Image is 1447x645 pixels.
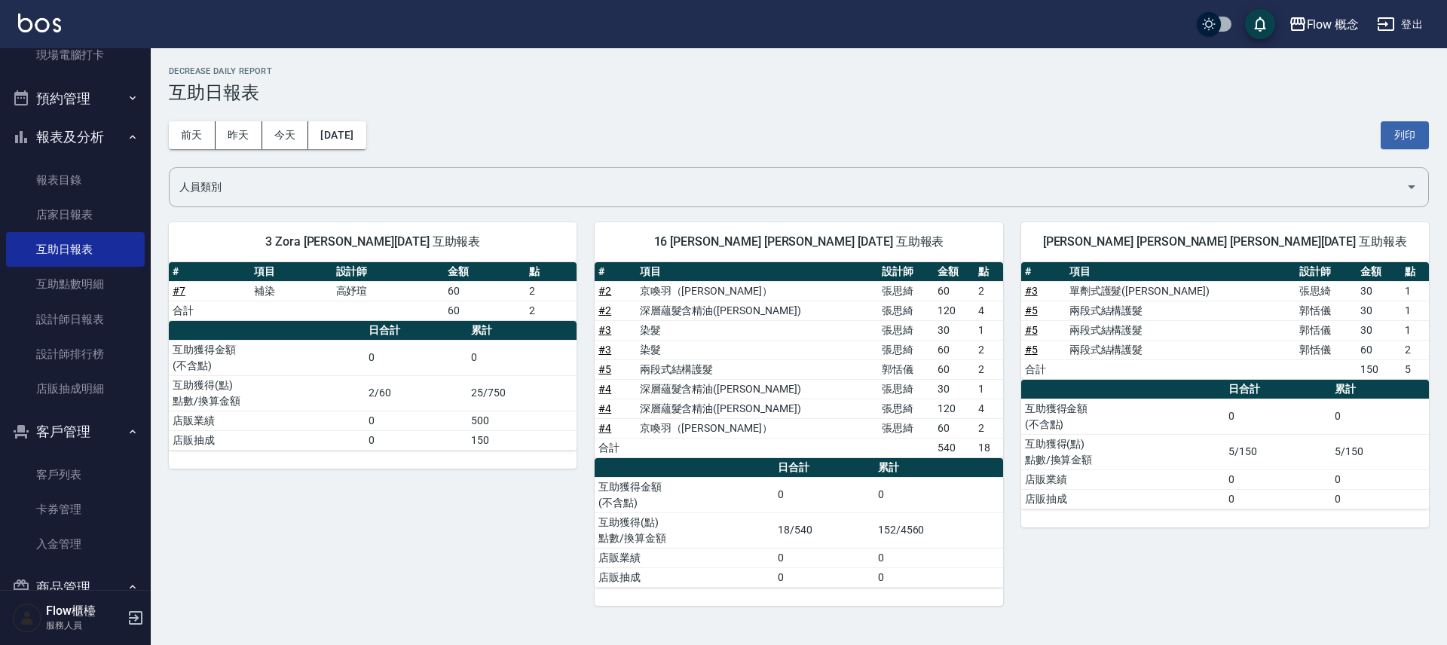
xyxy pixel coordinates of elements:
[6,568,145,607] button: 商品管理
[878,418,934,438] td: 張思綺
[1066,281,1296,301] td: 單劑式護髮([PERSON_NAME])
[1225,380,1331,399] th: 日合計
[934,359,974,379] td: 60
[636,262,878,282] th: 項目
[595,548,774,567] td: 店販業績
[974,379,1002,399] td: 1
[365,375,467,411] td: 2/60
[636,340,878,359] td: 染髮
[595,512,774,548] td: 互助獲得(點) 點數/換算金額
[6,38,145,72] a: 現場電腦打卡
[636,399,878,418] td: 深層蘊髮含精油([PERSON_NAME])
[1296,320,1357,340] td: 郭恬儀
[934,379,974,399] td: 30
[774,548,874,567] td: 0
[974,301,1002,320] td: 4
[878,320,934,340] td: 張思綺
[1066,301,1296,320] td: 兩段式結構護髮
[1021,380,1429,509] table: a dense table
[1401,281,1429,301] td: 1
[12,603,42,633] img: Person
[1401,262,1429,282] th: 點
[1021,262,1066,282] th: #
[934,281,974,301] td: 60
[874,567,1003,587] td: 0
[1401,359,1429,379] td: 5
[598,363,611,375] a: #5
[365,430,467,450] td: 0
[1021,262,1429,380] table: a dense table
[934,399,974,418] td: 120
[974,359,1002,379] td: 2
[365,321,467,341] th: 日合計
[934,418,974,438] td: 60
[1331,469,1429,489] td: 0
[1296,301,1357,320] td: 郭恬儀
[6,163,145,197] a: 報表目錄
[332,281,444,301] td: 高妤瑄
[6,457,145,492] a: 客戶列表
[1401,320,1429,340] td: 1
[598,422,611,434] a: #4
[169,121,216,149] button: 前天
[874,477,1003,512] td: 0
[636,301,878,320] td: 深層蘊髮含精油([PERSON_NAME])
[595,458,1002,588] table: a dense table
[169,411,365,430] td: 店販業績
[974,320,1002,340] td: 1
[169,262,577,321] table: a dense table
[467,430,577,450] td: 150
[444,281,525,301] td: 60
[169,321,577,451] table: a dense table
[598,344,611,356] a: #3
[1400,175,1424,199] button: Open
[1296,281,1357,301] td: 張思綺
[1025,285,1038,297] a: #3
[598,402,611,414] a: #4
[1381,121,1429,149] button: 列印
[467,321,577,341] th: 累計
[332,262,444,282] th: 設計師
[974,438,1002,457] td: 18
[598,285,611,297] a: #2
[1357,301,1401,320] td: 30
[934,340,974,359] td: 60
[878,379,934,399] td: 張思綺
[6,197,145,232] a: 店家日報表
[598,304,611,316] a: #2
[636,379,878,399] td: 深層蘊髮含精油([PERSON_NAME])
[934,438,974,457] td: 540
[1331,380,1429,399] th: 累計
[934,320,974,340] td: 30
[1066,340,1296,359] td: 兩段式結構護髮
[6,118,145,157] button: 報表及分析
[1401,340,1429,359] td: 2
[1357,262,1401,282] th: 金額
[934,262,974,282] th: 金額
[46,619,123,632] p: 服務人員
[1331,399,1429,434] td: 0
[636,418,878,438] td: 京喚羽（[PERSON_NAME]）
[6,527,145,561] a: 入金管理
[169,262,250,282] th: #
[169,301,250,320] td: 合計
[613,234,984,249] span: 16 [PERSON_NAME] [PERSON_NAME] [DATE] 互助報表
[874,512,1003,548] td: 152/4560
[1225,469,1331,489] td: 0
[250,281,332,301] td: 補染
[1025,344,1038,356] a: #5
[169,82,1429,103] h3: 互助日報表
[6,492,145,527] a: 卡券管理
[636,281,878,301] td: 京喚羽（[PERSON_NAME]）
[525,262,577,282] th: 點
[467,340,577,375] td: 0
[1401,301,1429,320] td: 1
[595,567,774,587] td: 店販抽成
[774,477,874,512] td: 0
[1021,489,1225,509] td: 店販抽成
[1225,399,1331,434] td: 0
[444,301,525,320] td: 60
[1021,469,1225,489] td: 店販業績
[1371,11,1429,38] button: 登出
[1021,359,1066,379] td: 合計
